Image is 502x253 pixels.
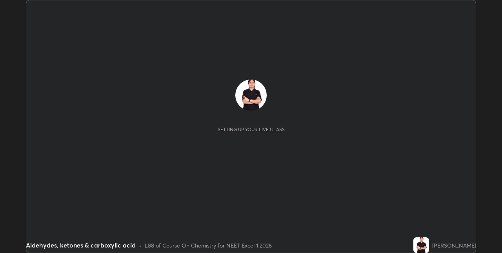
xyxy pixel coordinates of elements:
div: Aldehydes, ketones & carboxylic acid [26,240,136,250]
div: • [139,241,142,249]
img: ff2c941f67fa4c8188b2ddadd25ac577.jpg [235,80,267,111]
div: Setting up your live class [218,127,285,132]
div: [PERSON_NAME] [432,241,476,249]
img: ff2c941f67fa4c8188b2ddadd25ac577.jpg [413,237,429,253]
div: L88 of Course On Chemistry for NEET Excel 1 2026 [145,241,272,249]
